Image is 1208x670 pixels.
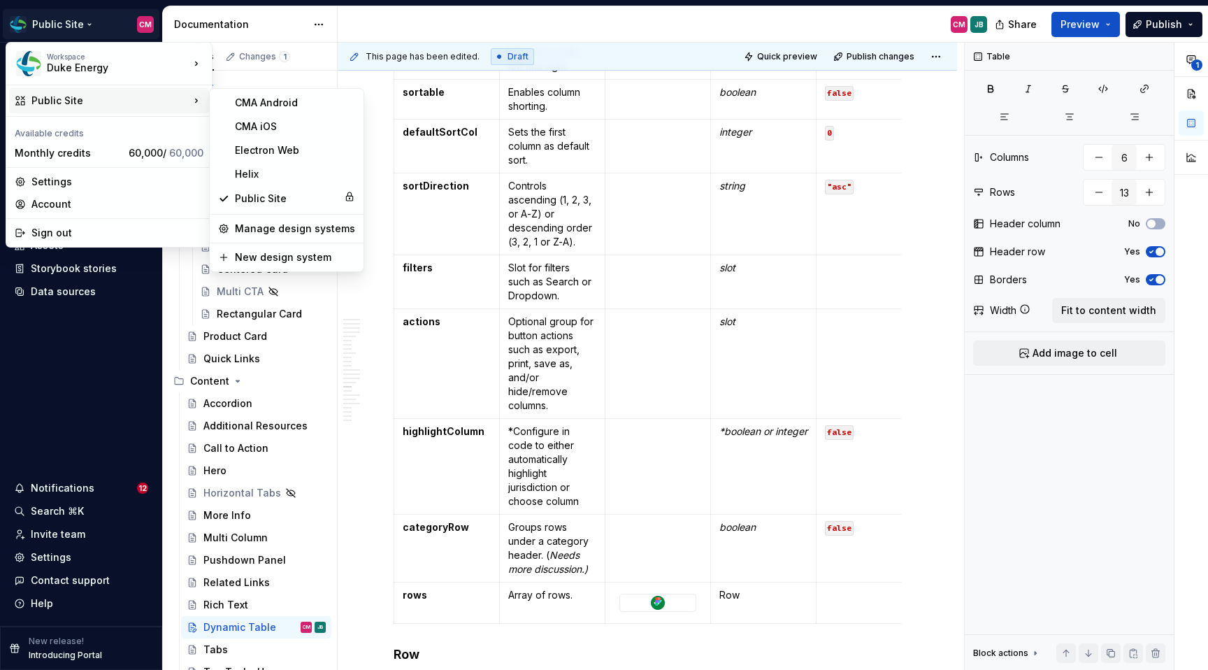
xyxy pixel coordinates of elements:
div: Sign out [31,226,203,240]
div: CMA Android [235,96,355,110]
div: Duke Energy [47,61,166,75]
img: f6f21888-ac52-4431-a6ea-009a12e2bf23.png [16,51,41,76]
div: Account [31,197,203,211]
span: 60,000 / [129,147,203,159]
div: Helix [235,167,355,181]
div: New design system [235,250,355,264]
div: Settings [31,175,203,189]
div: Electron Web [235,143,355,157]
span: 60,000 [169,147,203,159]
div: Workspace [47,52,189,61]
div: Public Site [31,94,189,108]
div: Monthly credits [15,146,123,160]
div: Public Site [235,192,338,206]
div: Manage design systems [235,222,355,236]
div: CMA iOS [235,120,355,134]
div: Available credits [9,120,209,142]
